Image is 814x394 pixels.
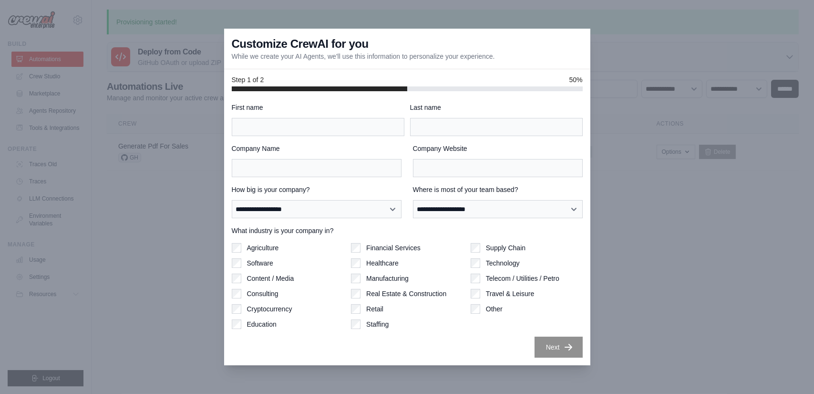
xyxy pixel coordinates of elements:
label: Content / Media [247,274,294,283]
span: Step 1 of 2 [232,75,264,85]
label: Supply Chain [486,243,525,253]
label: Company Name [232,144,402,153]
label: Staffing [366,319,389,329]
label: First name [232,103,404,112]
label: Company Website [413,144,583,153]
label: How big is your company? [232,185,402,194]
label: Travel & Leisure [486,289,534,298]
label: Software [247,258,273,268]
label: Education [247,319,277,329]
button: Next [535,337,583,358]
label: Telecom / Utilities / Petro [486,274,559,283]
label: Other [486,304,503,314]
p: While we create your AI Agents, we'll use this information to personalize your experience. [232,52,495,61]
h3: Customize CrewAI for you [232,36,369,52]
label: Technology [486,258,520,268]
span: 50% [569,75,582,85]
label: Agriculture [247,243,279,253]
label: Real Estate & Construction [366,289,446,298]
label: Retail [366,304,383,314]
label: Cryptocurrency [247,304,292,314]
label: Where is most of your team based? [413,185,583,194]
label: What industry is your company in? [232,226,583,235]
label: Manufacturing [366,274,409,283]
label: Healthcare [366,258,399,268]
label: Financial Services [366,243,421,253]
label: Consulting [247,289,278,298]
label: Last name [410,103,583,112]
